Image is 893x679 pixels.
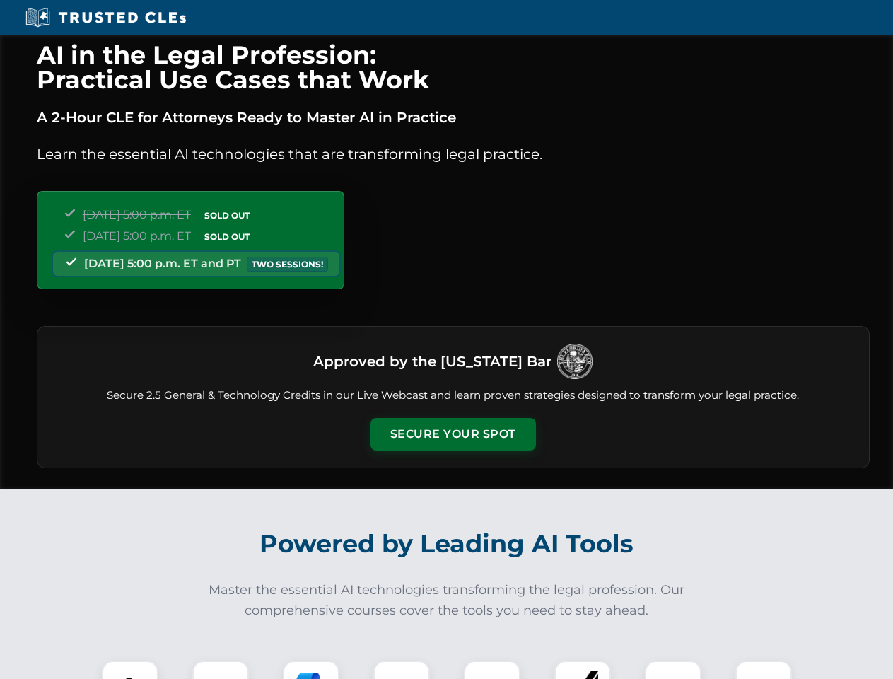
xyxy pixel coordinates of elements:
p: Secure 2.5 General & Technology Credits in our Live Webcast and learn proven strategies designed ... [54,388,852,404]
button: Secure Your Spot [370,418,536,451]
img: Trusted CLEs [21,7,190,28]
h2: Powered by Leading AI Tools [55,519,839,569]
span: [DATE] 5:00 p.m. ET [83,229,191,243]
p: Master the essential AI technologies transforming the legal profession. Our comprehensive courses... [199,580,694,621]
span: [DATE] 5:00 p.m. ET [83,208,191,221]
img: Logo [557,344,593,379]
span: SOLD OUT [199,229,255,244]
h3: Approved by the [US_STATE] Bar [313,349,551,374]
span: SOLD OUT [199,208,255,223]
p: Learn the essential AI technologies that are transforming legal practice. [37,143,870,166]
p: A 2-Hour CLE for Attorneys Ready to Master AI in Practice [37,106,870,129]
h1: AI in the Legal Profession: Practical Use Cases that Work [37,42,870,92]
